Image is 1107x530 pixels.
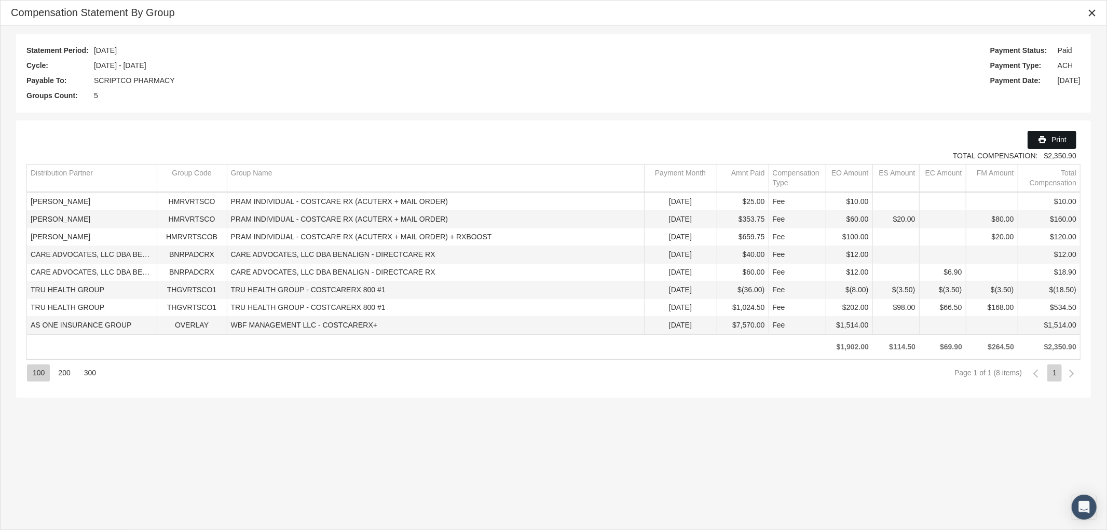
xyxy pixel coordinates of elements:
[1022,303,1077,312] div: $534.50
[157,264,227,281] td: BNRPADCRX
[923,285,962,295] div: $(3.50)
[27,317,157,334] td: AS ONE INSURANCE GROUP
[1022,320,1077,330] div: $1,514.00
[644,211,717,228] td: [DATE]
[94,89,98,102] span: 5
[970,232,1014,242] div: $20.00
[157,228,227,246] td: HMRVRTSCOB
[721,267,765,277] div: $60.00
[26,131,1081,159] div: Data grid toolbar
[970,303,1014,312] div: $168.00
[717,165,769,192] td: Column Amnt Paid
[157,299,227,317] td: THGVRTSCO1
[721,303,765,312] div: $1,024.50
[1047,364,1062,382] div: Page 1
[11,6,175,20] div: Compensation Statement By Group
[157,165,227,192] td: Column Group Code
[1022,232,1077,242] div: $120.00
[1022,197,1077,207] div: $10.00
[27,211,157,228] td: [PERSON_NAME]
[26,74,89,87] span: Payable To:
[644,165,717,192] td: Column Payment Month
[227,317,644,334] td: WBF MANAGEMENT LLC - COSTCARERX+
[923,267,962,277] div: $6.90
[966,165,1018,192] td: Column FM Amount
[1022,250,1077,260] div: $12.00
[925,168,962,178] div: EC Amount
[954,369,1022,377] div: Page 1 of 1 (8 items)
[1083,4,1101,22] div: Close
[1058,44,1072,57] span: Paid
[26,44,89,57] span: Statement Period:
[969,342,1014,352] div: $264.50
[27,364,50,382] div: Items per page: 100
[1022,285,1077,295] div: $(18.50)
[769,299,826,317] td: Fee
[1058,74,1081,87] span: [DATE]
[1051,135,1067,144] span: Print
[31,168,93,178] div: Distribution Partner
[830,250,869,260] div: $12.00
[644,264,717,281] td: [DATE]
[876,342,915,352] div: $114.50
[644,228,717,246] td: [DATE]
[879,168,915,178] div: ES Amount
[923,303,962,312] div: $66.50
[227,228,644,246] td: PRAM INDIVIDUAL - COSTCARE RX (ACUTERX + MAIL ORDER) + RXBOOST
[94,44,117,57] span: [DATE]
[157,317,227,334] td: OVERLAY
[26,89,89,102] span: Groups Count:
[830,267,869,277] div: $12.00
[1022,267,1077,277] div: $18.90
[769,317,826,334] td: Fee
[227,281,644,299] td: TRU HEALTH GROUP - COSTCARERX 800 #1
[923,342,962,352] div: $69.90
[977,168,1014,178] div: FM Amount
[26,131,1081,387] div: Data grid
[78,364,101,382] div: Items per page: 300
[970,214,1014,224] div: $80.00
[830,214,869,224] div: $60.00
[769,228,826,246] td: Fee
[27,165,157,192] td: Column Distribution Partner
[769,246,826,264] td: Fee
[644,281,717,299] td: [DATE]
[1018,165,1080,192] td: Column Total Compensation
[721,214,765,224] div: $353.75
[27,193,157,211] td: [PERSON_NAME]
[227,211,644,228] td: PRAM INDIVIDUAL - COSTCARE RX (ACUTERX + MAIL ORDER)
[231,168,272,178] div: Group Name
[227,264,644,281] td: CARE ADVOCATES, LLC DBA BENALIGN - DIRECTCARE RX
[644,246,717,264] td: [DATE]
[721,320,765,330] div: $7,570.00
[830,285,869,295] div: $(8.00)
[877,285,915,295] div: $(3.50)
[26,359,1081,387] div: Page Navigation
[970,285,1014,295] div: $(3.50)
[27,299,157,317] td: TRU HEALTH GROUP
[52,364,75,382] div: Items per page: 200
[26,59,89,72] span: Cycle:
[94,74,175,87] span: SCRIPTCO PHARMACY
[769,211,826,228] td: Fee
[644,193,717,211] td: [DATE]
[1044,152,1076,160] span: $2,350.90
[953,152,1038,160] strong: TOTAL COMPENSATION:
[773,168,822,188] div: Compensation Type
[27,281,157,299] td: TRU HEALTH GROUP
[27,246,157,264] td: CARE ADVOCATES, LLC DBA BENALIGN
[227,299,644,317] td: TRU HEALTH GROUP - COSTCARERX 800 #1
[990,44,1053,57] span: Payment Status:
[721,285,765,295] div: $(36.00)
[227,246,644,264] td: CARE ADVOCATES, LLC DBA BENALIGN - DIRECTCARE RX
[990,74,1053,87] span: Payment Date:
[157,193,227,211] td: HMRVRTSCO
[830,320,869,330] div: $1,514.00
[1062,364,1081,383] div: Next Page
[769,264,826,281] td: Fee
[157,246,227,264] td: BNRPADCRX
[826,165,872,192] td: Column EO Amount
[644,317,717,334] td: [DATE]
[769,165,826,192] td: Column Compensation Type
[27,264,157,281] td: CARE ADVOCATES, LLC DBA BENALIGN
